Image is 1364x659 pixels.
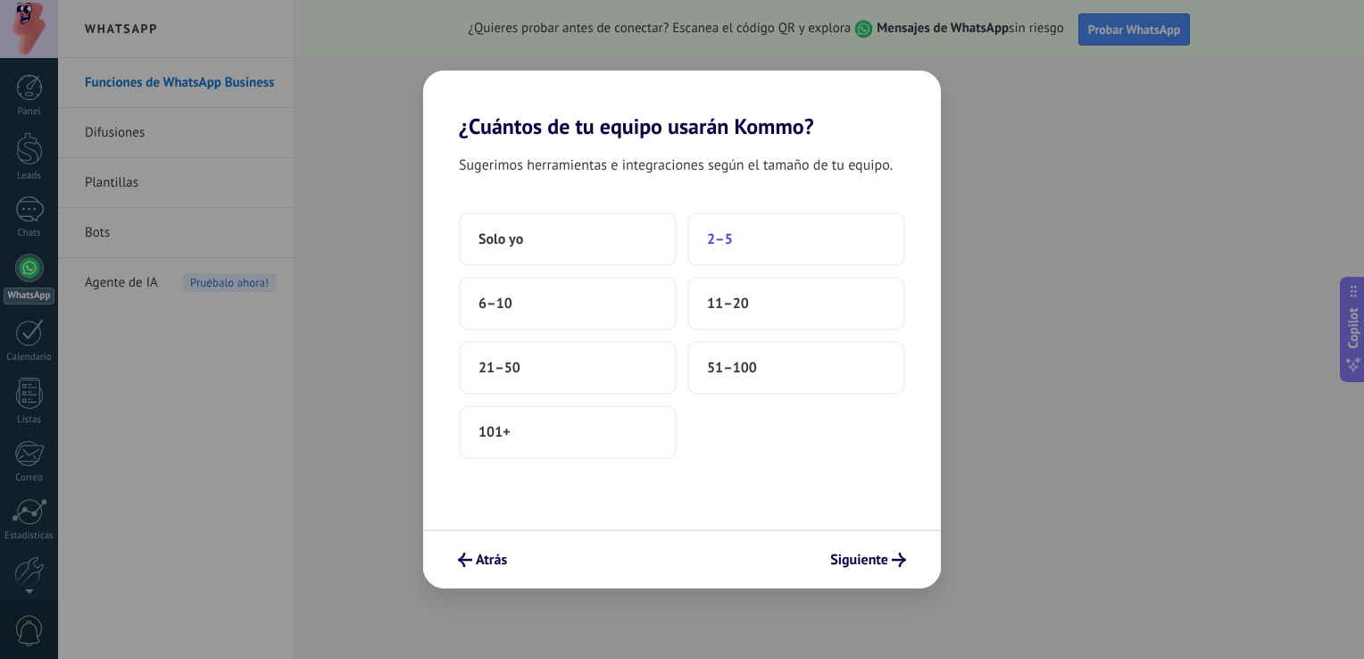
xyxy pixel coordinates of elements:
[822,545,914,575] button: Siguiente
[478,295,512,313] span: 6–10
[478,423,511,441] span: 101+
[687,213,905,266] button: 2–5
[478,359,520,377] span: 21–50
[478,230,523,248] span: Solo yo
[459,277,677,330] button: 6–10
[459,405,677,459] button: 101+
[707,230,733,248] span: 2–5
[459,154,893,177] span: Sugerimos herramientas e integraciones según el tamaño de tu equipo.
[450,545,515,575] button: Atrás
[707,359,757,377] span: 51–100
[687,341,905,395] button: 51–100
[707,295,749,313] span: 11–20
[830,554,888,566] span: Siguiente
[423,71,941,139] h2: ¿Cuántos de tu equipo usarán Kommo?
[459,213,677,266] button: Solo yo
[459,341,677,395] button: 21–50
[476,554,507,566] span: Atrás
[687,277,905,330] button: 11–20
